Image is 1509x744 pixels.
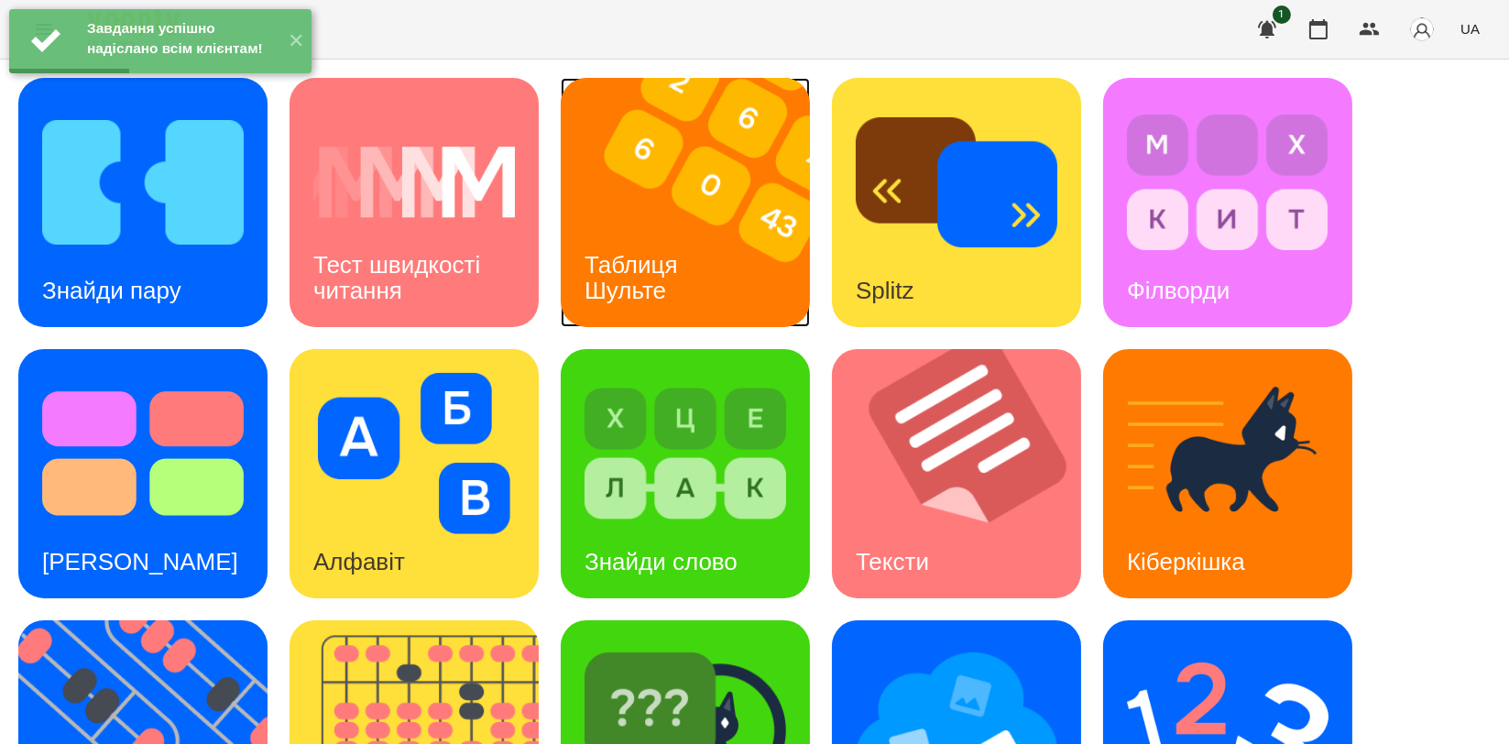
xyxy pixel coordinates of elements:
a: Тест Струпа[PERSON_NAME] [18,349,268,598]
h3: [PERSON_NAME] [42,548,238,575]
a: АлфавітАлфавіт [290,349,539,598]
img: Тест швидкості читання [313,102,515,263]
h3: Кіберкішка [1127,548,1245,575]
a: Таблиця ШультеТаблиця Шульте [561,78,810,327]
h3: Splitz [856,277,914,304]
img: avatar_s.png [1409,16,1435,42]
h3: Алфавіт [313,548,405,575]
img: Тексти [832,349,1104,598]
span: 1 [1273,5,1291,24]
img: Знайди слово [585,373,786,534]
img: Таблиця Шульте [561,78,833,327]
span: UA [1460,19,1480,38]
h3: Знайди слово [585,548,738,575]
a: Знайди словоЗнайди слово [561,349,810,598]
h3: Тексти [856,548,929,575]
h3: Таблиця Шульте [585,251,684,303]
img: Кіберкішка [1127,373,1329,534]
h3: Філворди [1127,277,1230,304]
img: Філворди [1127,102,1329,263]
a: КіберкішкаКіберкішка [1103,349,1352,598]
a: ФілвордиФілворди [1103,78,1352,327]
img: Splitz [856,102,1057,263]
img: Тест Струпа [42,373,244,534]
h3: Знайди пару [42,277,181,304]
a: SplitzSplitz [832,78,1081,327]
a: Тест швидкості читанняТест швидкості читання [290,78,539,327]
a: ТекстиТексти [832,349,1081,598]
div: Завдання успішно надіслано всім клієнтам! [87,18,275,59]
img: Знайди пару [42,102,244,263]
a: Знайди паруЗнайди пару [18,78,268,327]
h3: Тест швидкості читання [313,251,487,303]
button: UA [1453,12,1487,46]
img: Алфавіт [313,373,515,534]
